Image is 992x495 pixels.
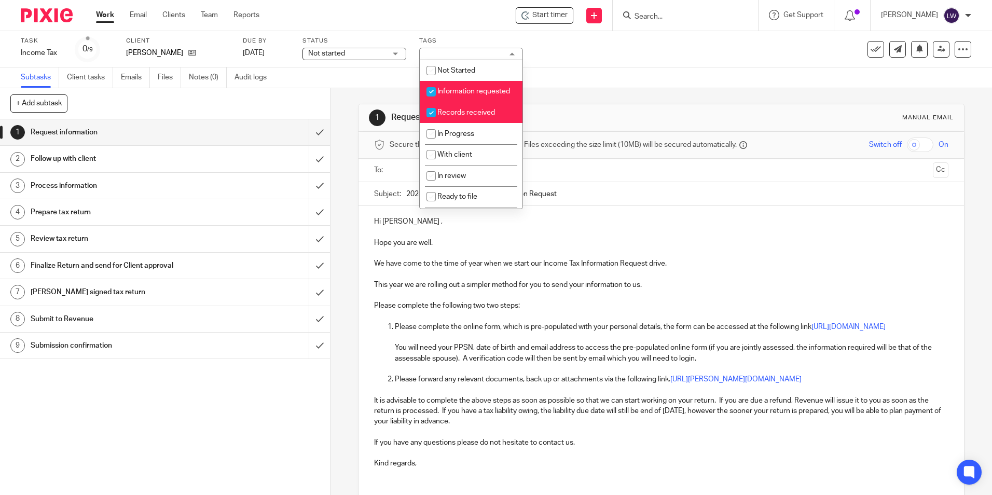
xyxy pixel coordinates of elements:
[369,109,385,126] div: 1
[67,67,113,88] a: Client tasks
[374,216,948,227] p: Hi [PERSON_NAME] ,
[31,151,209,167] h1: Follow up with client
[532,10,568,21] span: Start timer
[162,10,185,20] a: Clients
[10,312,25,326] div: 8
[670,376,802,383] a: [URL][PERSON_NAME][DOMAIN_NAME]
[374,437,948,448] p: If you have any questions please do not hesitate to contact us.
[374,395,948,427] p: It is advisable to complete the above steps as soon as possible so that we can start working on y...
[21,8,73,22] img: Pixie
[243,49,265,57] span: [DATE]
[235,67,274,88] a: Audit logs
[881,10,938,20] p: [PERSON_NAME]
[31,338,209,353] h1: Submission confirmation
[189,67,227,88] a: Notes (0)
[391,112,683,123] h1: Request information
[902,114,954,122] div: Manual email
[395,322,948,374] p: Please complete the online form, which is pre-populated with your personal details, the form can ...
[437,130,474,137] span: In Progress
[87,47,93,52] small: /9
[21,48,62,58] div: Income Tax
[419,37,523,45] label: Tags
[126,37,230,45] label: Client
[943,7,960,24] img: svg%3E
[516,7,573,24] div: Michael Sheridan - Income Tax
[869,140,902,150] span: Switch off
[939,140,948,150] span: On
[121,67,150,88] a: Emails
[130,10,147,20] a: Email
[374,258,948,269] p: We have come to the time of year when we start our Income Tax Information Request drive.
[10,258,25,273] div: 6
[437,88,510,95] span: Information requested
[10,205,25,219] div: 4
[158,67,181,88] a: Files
[243,37,290,45] label: Due by
[21,67,59,88] a: Subtasks
[31,178,209,194] h1: Process information
[437,151,472,158] span: With client
[201,10,218,20] a: Team
[308,50,345,57] span: Not started
[10,94,67,112] button: + Add subtask
[374,280,948,290] p: This year we are rolling out a simpler method for you to send your information to us.
[31,311,209,327] h1: Submit to Revenue
[437,193,477,200] span: Ready to file
[437,109,495,116] span: Records received
[374,189,401,199] label: Subject:
[21,37,62,45] label: Task
[374,458,948,469] p: Kind regards,
[10,178,25,193] div: 3
[10,125,25,140] div: 1
[31,125,209,140] h1: Request information
[437,172,466,180] span: In review
[390,140,737,150] span: Secure the attachments in this message. Files exceeding the size limit (10MB) will be secured aut...
[783,11,823,19] span: Get Support
[233,10,259,20] a: Reports
[10,338,25,353] div: 9
[82,43,93,55] div: 0
[374,300,948,311] p: Please complete the following two two steps:
[811,323,886,331] a: [URL][DOMAIN_NAME]
[302,37,406,45] label: Status
[31,258,209,273] h1: Finalize Return and send for Client approval
[31,231,209,246] h1: Review tax return
[374,238,948,248] p: Hope you are well.
[437,67,475,74] span: Not Started
[633,12,727,22] input: Search
[126,48,183,58] p: [PERSON_NAME]
[10,285,25,299] div: 7
[10,152,25,167] div: 2
[933,162,948,178] button: Cc
[10,232,25,246] div: 5
[31,284,209,300] h1: [PERSON_NAME] signed tax return
[395,374,948,395] p: Please forward any relevant documents, back up or attachments via the following link.
[31,204,209,220] h1: Prepare tax return
[374,165,385,175] label: To:
[96,10,114,20] a: Work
